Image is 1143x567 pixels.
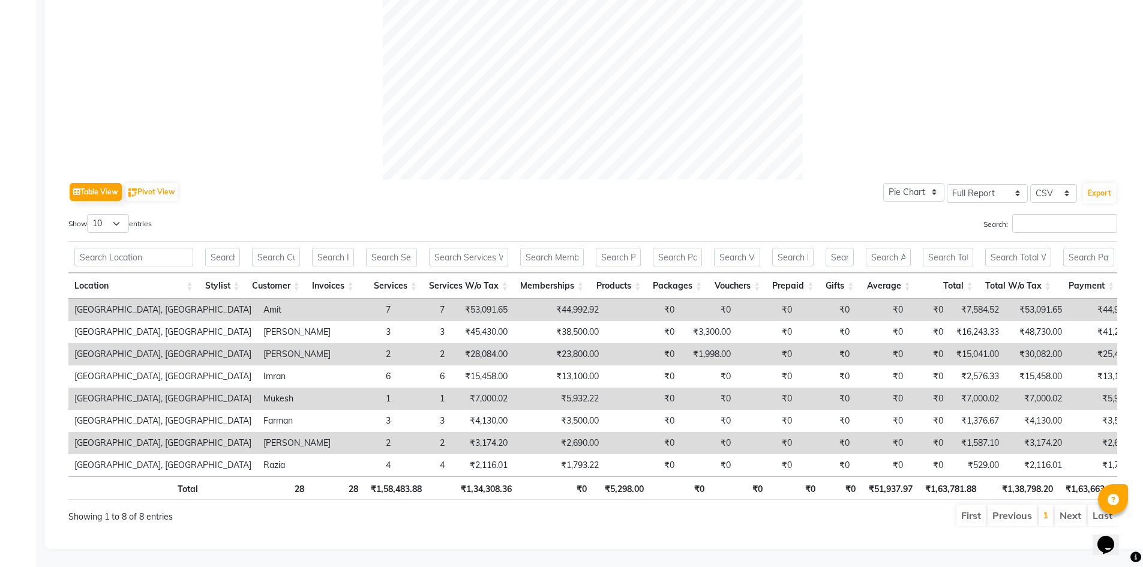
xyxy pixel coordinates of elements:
[423,273,514,299] th: Services W/o Tax: activate to sort column ascending
[518,476,593,500] th: ₹0
[917,273,979,299] th: Total: activate to sort column ascending
[909,299,949,321] td: ₹0
[520,248,584,266] input: Search Memberships
[680,432,737,454] td: ₹0
[708,273,766,299] th: Vouchers: activate to sort column ascending
[737,454,798,476] td: ₹0
[68,365,257,388] td: [GEOGRAPHIC_DATA], [GEOGRAPHIC_DATA]
[514,454,605,476] td: ₹1,793.22
[919,476,982,500] th: ₹1,63,781.88
[605,321,680,343] td: ₹0
[74,248,193,266] input: Search Location
[909,343,949,365] td: ₹0
[257,410,337,432] td: Farman
[856,321,909,343] td: ₹0
[199,273,246,299] th: Stylist: activate to sort column ascending
[1005,432,1068,454] td: ₹3,174.20
[856,343,909,365] td: ₹0
[653,248,702,266] input: Search Packages
[737,321,798,343] td: ₹0
[312,248,354,266] input: Search Invoices
[1005,365,1068,388] td: ₹15,458.00
[979,273,1057,299] th: Total W/o Tax: activate to sort column ascending
[257,343,337,365] td: [PERSON_NAME]
[68,503,495,523] div: Showing 1 to 8 of 8 entries
[68,343,257,365] td: [GEOGRAPHIC_DATA], [GEOGRAPHIC_DATA]
[1057,273,1121,299] th: Payment: activate to sort column ascending
[397,388,451,410] td: 1
[856,410,909,432] td: ₹0
[820,273,860,299] th: Gifts: activate to sort column ascending
[737,299,798,321] td: ₹0
[590,273,647,299] th: Products: activate to sort column ascending
[397,432,451,454] td: 2
[593,476,650,500] th: ₹5,298.00
[68,388,257,410] td: [GEOGRAPHIC_DATA], [GEOGRAPHIC_DATA]
[856,432,909,454] td: ₹0
[451,388,514,410] td: ₹7,000.02
[451,432,514,454] td: ₹3,174.20
[250,476,310,500] th: 28
[1043,509,1049,521] a: 1
[257,388,337,410] td: Mukesh
[68,410,257,432] td: [GEOGRAPHIC_DATA], [GEOGRAPHIC_DATA]
[949,299,1005,321] td: ₹7,584.52
[428,476,518,500] th: ₹1,34,308.36
[364,476,428,500] th: ₹1,58,483.88
[514,432,605,454] td: ₹2,690.00
[983,214,1117,233] label: Search:
[1005,388,1068,410] td: ₹7,000.02
[337,343,397,365] td: 2
[1005,410,1068,432] td: ₹4,130.00
[514,343,605,365] td: ₹23,800.00
[1012,214,1117,233] input: Search:
[949,388,1005,410] td: ₹7,000.02
[949,321,1005,343] td: ₹16,243.33
[680,343,737,365] td: ₹1,998.00
[257,365,337,388] td: Imran
[360,273,423,299] th: Services: activate to sort column ascending
[909,410,949,432] td: ₹0
[737,388,798,410] td: ₹0
[337,365,397,388] td: 6
[737,410,798,432] td: ₹0
[125,183,178,201] button: Pivot View
[397,454,451,476] td: 4
[605,299,680,321] td: ₹0
[856,365,909,388] td: ₹0
[246,273,306,299] th: Customer: activate to sort column ascending
[798,365,856,388] td: ₹0
[337,299,397,321] td: 7
[860,273,916,299] th: Average: activate to sort column ascending
[337,321,397,343] td: 3
[1005,321,1068,343] td: ₹48,730.00
[397,321,451,343] td: 3
[337,410,397,432] td: 3
[451,321,514,343] td: ₹45,430.00
[397,410,451,432] td: 3
[451,299,514,321] td: ₹53,091.65
[68,299,257,321] td: [GEOGRAPHIC_DATA], [GEOGRAPHIC_DATA]
[949,365,1005,388] td: ₹2,576.33
[397,343,451,365] td: 2
[909,454,949,476] td: ₹0
[856,454,909,476] td: ₹0
[909,388,949,410] td: ₹0
[909,432,949,454] td: ₹0
[257,321,337,343] td: [PERSON_NAME]
[680,388,737,410] td: ₹0
[982,476,1059,500] th: ₹1,38,798.20
[252,248,300,266] input: Search Customer
[647,273,708,299] th: Packages: activate to sort column ascending
[909,321,949,343] td: ₹0
[949,454,1005,476] td: ₹529.00
[514,299,605,321] td: ₹44,992.92
[605,432,680,454] td: ₹0
[909,365,949,388] td: ₹0
[205,248,240,266] input: Search Stylist
[737,365,798,388] td: ₹0
[798,388,856,410] td: ₹0
[821,476,862,500] th: ₹0
[87,214,129,233] select: Showentries
[737,343,798,365] td: ₹0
